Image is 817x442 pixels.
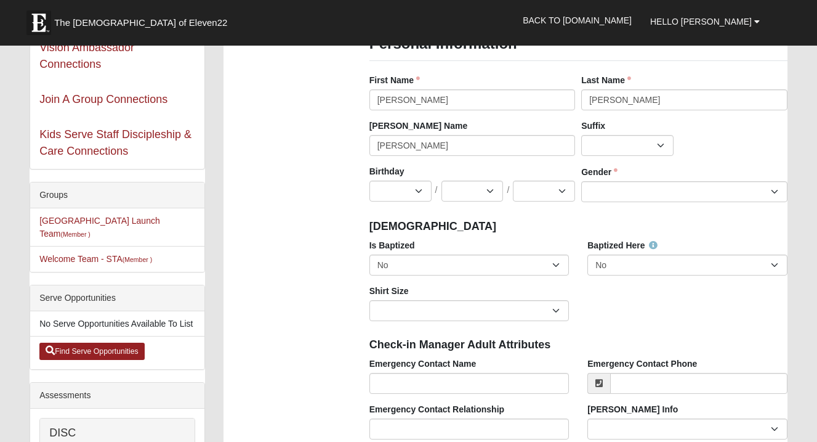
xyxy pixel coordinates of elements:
a: Find Serve Opportunities [39,343,145,360]
span: / [507,184,509,197]
label: Birthday [369,165,404,178]
small: (Member ) [123,256,152,263]
li: No Serve Opportunities Available To List [30,311,204,337]
a: Kids Serve Staff Discipleship & Care Connections [39,128,191,157]
a: Join A Group Connections [39,93,167,105]
div: Serve Opportunities [30,285,204,311]
div: Assessments [30,383,204,409]
a: Back to [DOMAIN_NAME] [513,5,641,36]
label: [PERSON_NAME] Name [369,120,467,132]
span: / [435,184,438,197]
label: Gender [581,166,618,178]
label: Is Baptized [369,239,415,252]
span: Hello [PERSON_NAME] [650,17,752,27]
label: [PERSON_NAME] Info [587,403,678,415]
label: Emergency Contact Phone [587,358,697,370]
a: Hello [PERSON_NAME] [641,6,769,37]
label: Emergency Contact Relationship [369,403,504,415]
a: The [DEMOGRAPHIC_DATA] of Eleven22 [20,4,267,35]
h4: [DEMOGRAPHIC_DATA] [369,220,787,234]
label: Last Name [581,74,631,86]
label: Suffix [581,120,605,132]
small: (Member ) [60,231,90,238]
label: First Name [369,74,420,86]
label: Shirt Size [369,285,409,297]
a: Welcome Team - STA(Member ) [39,254,152,264]
div: Groups [30,182,204,208]
span: The [DEMOGRAPHIC_DATA] of Eleven22 [54,17,227,29]
h4: Check-in Manager Adult Attributes [369,338,787,352]
a: [GEOGRAPHIC_DATA] Launch Team(Member ) [39,216,160,239]
label: Emergency Contact Name [369,358,477,370]
label: Baptized Here [587,239,657,252]
img: Eleven22 logo [26,10,51,35]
